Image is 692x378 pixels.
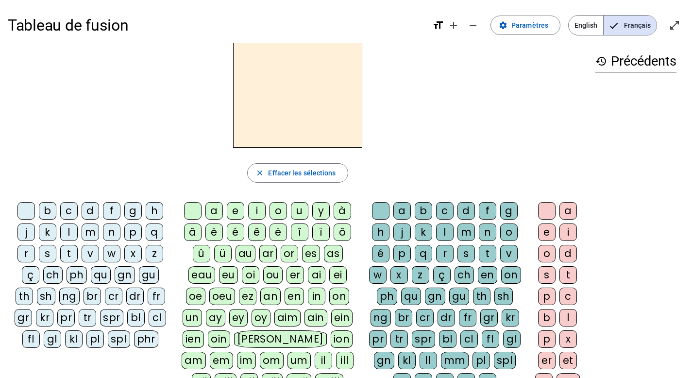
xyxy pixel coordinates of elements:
div: [PERSON_NAME] [234,330,327,348]
div: c [60,202,78,220]
span: Français [604,16,657,35]
div: v [500,245,518,262]
div: pl [86,330,104,348]
div: am [182,352,206,369]
div: qu [401,288,421,305]
div: tr [390,330,408,348]
div: b [39,202,56,220]
div: th [16,288,33,305]
div: s [538,266,556,284]
div: k [39,223,56,241]
div: ion [331,330,353,348]
div: br [84,288,101,305]
button: Augmenter la taille de la police [444,16,463,35]
div: et [559,352,577,369]
div: en [285,288,304,305]
div: ç [433,266,451,284]
div: ll [420,352,437,369]
div: on [329,288,349,305]
div: ô [334,223,351,241]
div: on [501,266,521,284]
div: er [287,266,304,284]
div: ch [43,266,63,284]
div: l [60,223,78,241]
div: t [479,245,496,262]
div: r [17,245,35,262]
div: ï [312,223,330,241]
div: ai [308,266,325,284]
div: d [457,202,475,220]
div: bl [439,330,456,348]
div: phr [134,330,159,348]
div: gr [480,309,498,326]
div: th [473,288,490,305]
div: j [17,223,35,241]
div: tr [79,309,96,326]
div: in [308,288,325,305]
div: en [478,266,497,284]
div: g [124,202,142,220]
div: o [538,245,556,262]
div: b [538,309,556,326]
h1: Tableau de fusion [8,10,424,41]
div: ez [239,288,256,305]
div: om [260,352,284,369]
div: oy [252,309,270,326]
div: y [312,202,330,220]
div: dr [438,309,455,326]
div: qu [91,266,111,284]
div: é [372,245,389,262]
div: w [369,266,387,284]
div: ê [248,223,266,241]
div: p [538,330,556,348]
div: ien [183,330,204,348]
button: Entrer en plein écran [665,16,684,35]
div: pr [57,309,75,326]
div: il [315,352,332,369]
div: x [124,245,142,262]
div: br [395,309,412,326]
div: gn [425,288,445,305]
div: ü [214,245,232,262]
mat-icon: close [255,169,264,177]
div: k [415,223,432,241]
div: un [183,309,202,326]
div: d [82,202,99,220]
div: pr [369,330,387,348]
div: ch [455,266,474,284]
div: ei [329,266,347,284]
div: f [479,202,496,220]
div: d [559,245,577,262]
div: g [500,202,518,220]
mat-icon: format_size [432,19,444,31]
div: an [260,288,281,305]
div: i [248,202,266,220]
div: fl [482,330,499,348]
div: n [103,223,120,241]
div: ill [336,352,354,369]
div: à [334,202,351,220]
div: z [146,245,163,262]
div: im [237,352,256,369]
mat-icon: settings [499,21,507,30]
div: oi [242,266,259,284]
div: l [559,309,577,326]
div: spl [494,352,516,369]
div: t [60,245,78,262]
div: or [281,245,298,262]
div: q [146,223,163,241]
div: gr [15,309,32,326]
div: dr [126,288,144,305]
div: gn [374,352,394,369]
div: spl [108,330,130,348]
div: pl [473,352,490,369]
div: ng [371,309,391,326]
div: er [538,352,556,369]
div: o [500,223,518,241]
div: c [559,288,577,305]
div: ain [304,309,327,326]
div: m [457,223,475,241]
div: fr [148,288,165,305]
div: fl [22,330,40,348]
div: h [372,223,389,241]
